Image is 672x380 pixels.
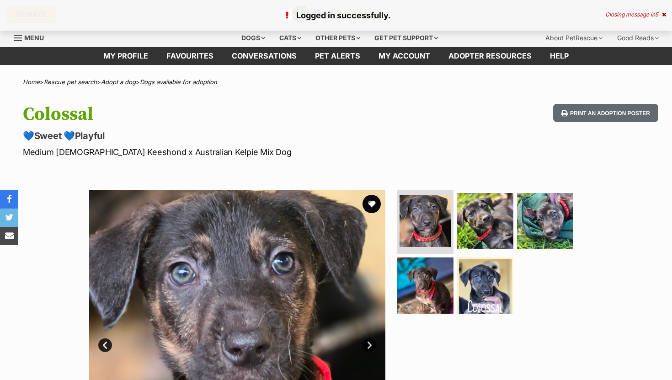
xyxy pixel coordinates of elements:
p: 💙Sweet 💙Playful [23,129,410,142]
div: Cats [273,29,308,47]
a: Favourites [157,47,223,65]
a: Help [541,47,578,65]
p: Medium [DEMOGRAPHIC_DATA] Keeshond x Australian Kelpie Mix Dog [23,146,410,158]
a: Rescue pet search [44,78,97,86]
a: Prev [98,338,112,352]
button: favourite [363,195,381,213]
a: My account [369,47,439,65]
a: Adopt a dog [101,78,136,86]
img: Photo of Colossal [517,193,573,249]
img: Photo of Colossal [397,257,453,314]
a: conversations [223,47,306,65]
span: 5 [655,11,658,18]
p: Logged in successfully. [9,9,663,21]
div: Closing message in [605,11,666,18]
div: Dogs [235,29,272,47]
span: Menu [24,34,44,42]
a: Adopter resources [439,47,541,65]
a: Next [363,338,376,352]
div: Other pets [309,29,367,47]
a: Dogs available for adoption [140,78,217,86]
a: My profile [94,47,157,65]
div: Get pet support [368,29,444,47]
img: Photo of Colossal [457,193,513,249]
img: Photo of Colossal [400,195,451,247]
div: Good Reads [611,29,665,47]
img: Photo of Colossal [457,257,513,314]
div: About PetRescue [539,29,609,47]
button: Print an adoption poster [553,104,658,123]
a: Menu [14,29,50,45]
h1: Colossal [23,104,410,125]
a: Pet alerts [306,47,369,65]
a: Home [23,78,40,86]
